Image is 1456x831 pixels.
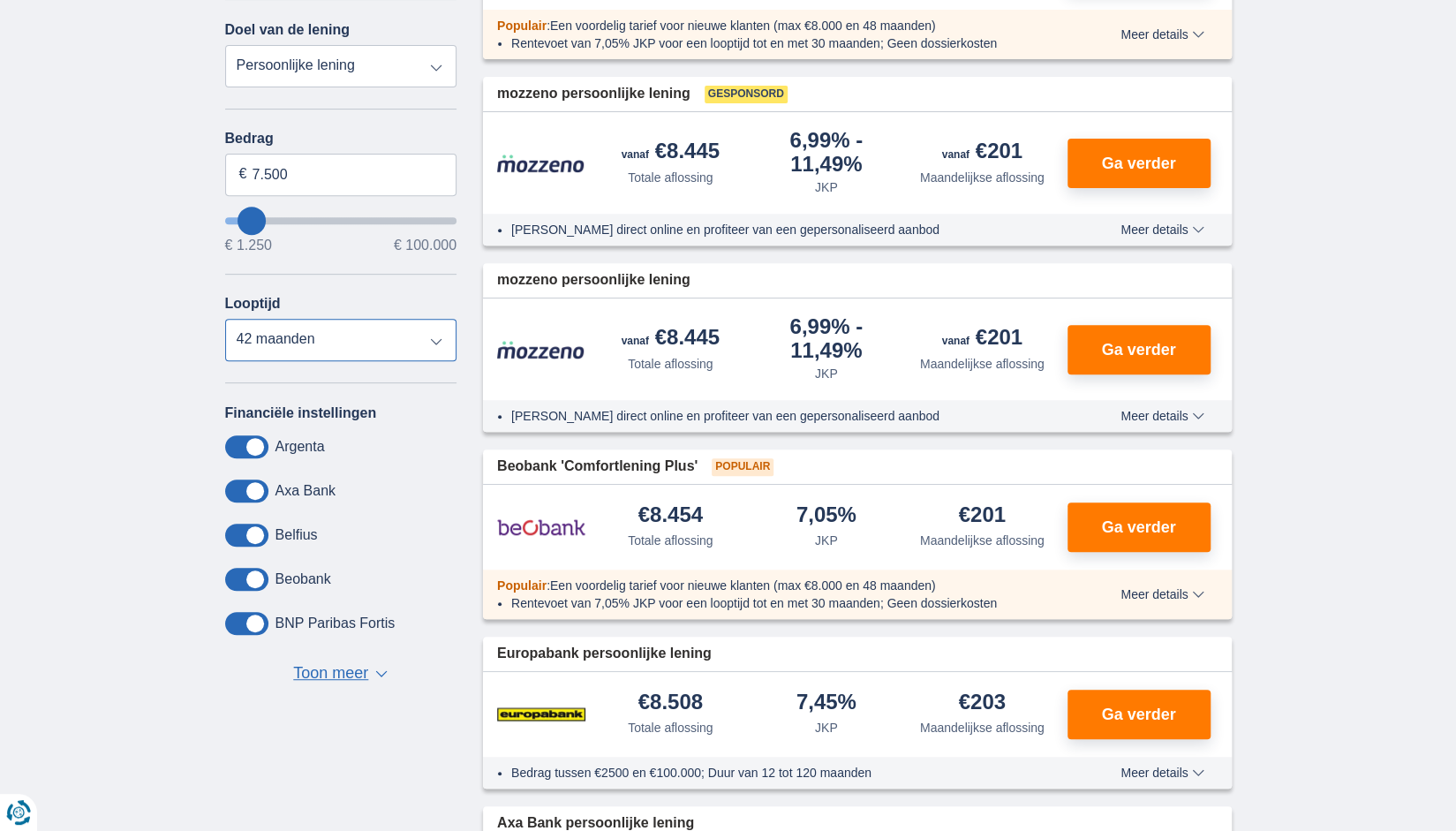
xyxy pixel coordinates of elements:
span: Toon meer [293,662,368,685]
span: Meer details [1120,410,1203,422]
button: Meer details [1107,223,1217,237]
img: product.pl.alt Mozzeno [497,340,585,359]
button: Meer details [1107,409,1217,423]
div: Maandelijkse aflossing [920,532,1045,549]
span: mozzeno persoonlijke lening [497,270,690,291]
div: : [483,17,1070,34]
label: Argenta [275,439,325,455]
div: 7,45% [796,691,856,715]
label: Beobank [275,571,331,587]
div: €201 [959,504,1006,528]
span: Meer details [1120,28,1203,41]
div: JKP [815,719,838,737]
span: Ga verder [1101,519,1175,535]
li: [PERSON_NAME] direct online en profiteer van een gepersonaliseerd aanbod [511,221,1056,238]
span: Een voordelig tarief voor nieuwe klanten (max €8.000 en 48 maanden) [550,578,936,593]
span: € 1.250 [225,238,272,253]
span: Europabank persoonlijke lening [497,644,712,664]
span: Een voordelig tarief voor nieuwe klanten (max €8.000 en 48 maanden) [550,19,936,33]
div: JKP [815,532,838,549]
button: Ga verder [1067,139,1211,188]
input: wantToBorrow [225,217,457,224]
div: Maandelijkse aflossing [920,355,1045,373]
span: Gesponsord [705,86,788,103]
span: Ga verder [1101,342,1175,358]
label: Looptijd [225,296,281,312]
img: product.pl.alt Europabank [497,692,585,737]
button: Meer details [1107,27,1217,42]
button: Ga verder [1067,325,1211,374]
span: Ga verder [1101,706,1175,722]
span: Meer details [1120,588,1203,601]
div: €8.445 [622,140,720,165]
li: [PERSON_NAME] direct online en profiteer van een gepersonaliseerd aanbod [511,407,1056,425]
label: Belfius [275,527,318,543]
div: €201 [942,140,1022,165]
span: Meer details [1120,767,1203,779]
li: Rentevoet van 7,05% JKP voor een looptijd tot en met 30 maanden; Geen dossierkosten [511,34,1056,52]
div: 6,99% [756,316,898,361]
label: BNP Paribas Fortis [275,616,396,631]
div: 6,99% [756,130,898,175]
div: Totale aflossing [628,355,713,373]
label: Bedrag [225,131,457,147]
button: Meer details [1107,587,1217,601]
div: Totale aflossing [628,169,713,186]
li: Rentevoet van 7,05% JKP voor een looptijd tot en met 30 maanden; Geen dossierkosten [511,594,1056,612]
div: Maandelijkse aflossing [920,719,1045,737]
div: €8.454 [638,504,703,528]
span: Populair [712,458,773,476]
label: Axa Bank [275,483,336,499]
div: JKP [815,178,838,196]
img: product.pl.alt Mozzeno [497,154,585,173]
div: €8.445 [622,327,720,351]
div: €201 [942,327,1022,351]
span: € 100.000 [394,238,456,253]
span: Meer details [1120,223,1203,236]
div: Maandelijkse aflossing [920,169,1045,186]
div: Totale aflossing [628,719,713,737]
span: € [239,164,247,185]
div: 7,05% [796,504,856,528]
div: JKP [815,365,838,382]
span: ▼ [375,670,388,677]
div: Totale aflossing [628,532,713,549]
span: Populair [497,19,547,33]
div: €8.508 [638,691,703,715]
img: product.pl.alt Beobank [497,505,585,549]
span: Beobank 'Comfortlening Plus' [497,457,698,477]
span: mozzeno persoonlijke lening [497,84,690,104]
button: Meer details [1107,766,1217,780]
li: Bedrag tussen €2500 en €100.000; Duur van 12 tot 120 maanden [511,764,1056,782]
button: Ga verder [1067,690,1211,739]
label: Doel van de lening [225,22,350,38]
button: Ga verder [1067,502,1211,552]
span: Ga verder [1101,155,1175,171]
button: Toon meer ▼ [288,661,393,686]
div: : [483,577,1070,594]
label: Financiële instellingen [225,405,377,421]
span: Populair [497,578,547,593]
div: €203 [959,691,1006,715]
